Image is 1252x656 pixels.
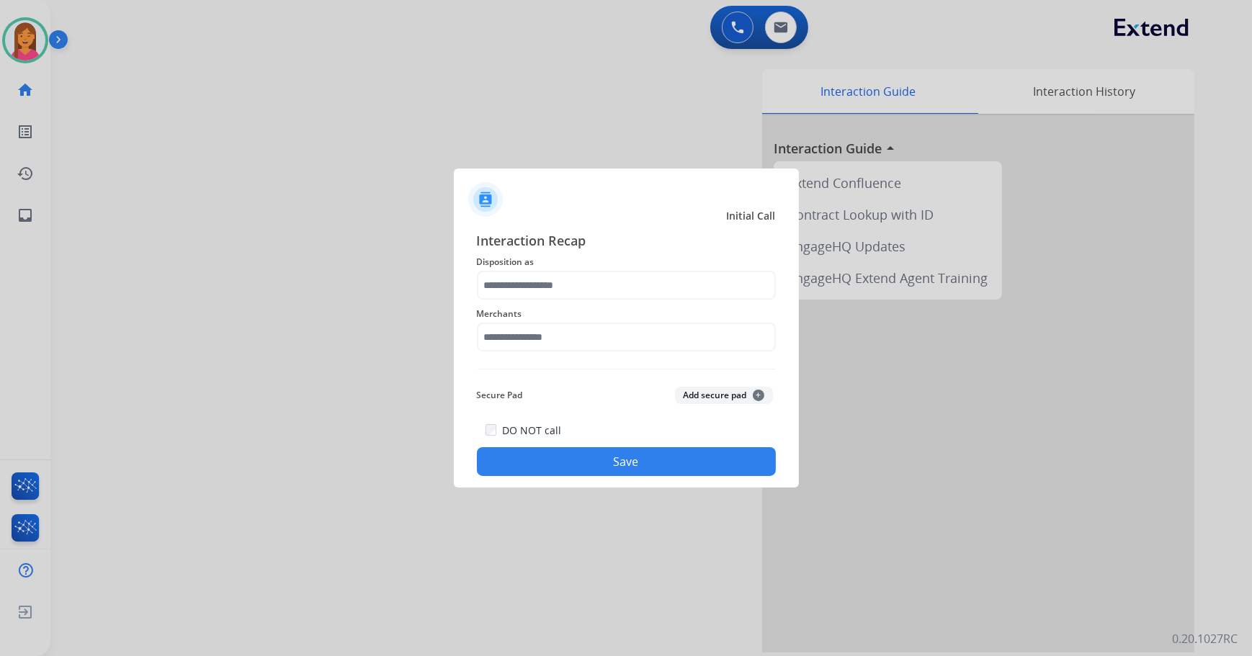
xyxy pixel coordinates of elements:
[675,387,773,404] button: Add secure pad+
[727,209,776,223] span: Initial Call
[477,447,776,476] button: Save
[477,230,776,253] span: Interaction Recap
[477,305,776,323] span: Merchants
[477,253,776,271] span: Disposition as
[477,387,523,404] span: Secure Pad
[468,182,503,217] img: contactIcon
[477,369,776,369] img: contact-recap-line.svg
[753,390,764,401] span: +
[1172,630,1238,647] p: 0.20.1027RC
[502,423,561,438] label: DO NOT call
